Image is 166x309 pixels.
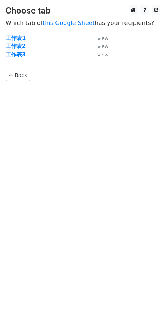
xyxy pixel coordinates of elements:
p: Which tab of has your recipients? [6,19,160,27]
h3: Choose tab [6,5,160,16]
a: this Google Sheet [43,19,95,26]
a: View [90,51,108,58]
small: View [97,44,108,49]
a: 工作表1 [6,35,26,41]
a: 工作表3 [6,51,26,58]
a: View [90,35,108,41]
a: ← Back [6,70,30,81]
small: View [97,36,108,41]
a: 工作表2 [6,43,26,49]
small: View [97,52,108,57]
a: View [90,43,108,49]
